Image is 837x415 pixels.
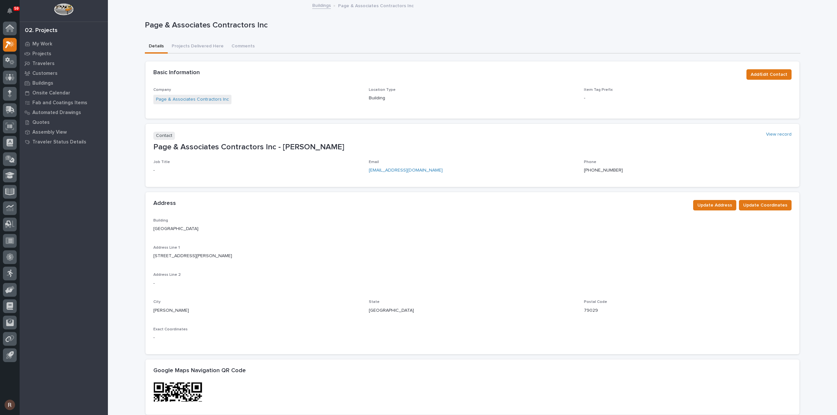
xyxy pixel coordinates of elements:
span: Job Title [153,160,170,164]
p: Buildings [32,80,53,86]
span: Exact Coordinates [153,327,188,331]
button: Notifications [3,4,17,18]
span: City [153,300,161,304]
span: Postal Code [584,300,607,304]
h2: Basic Information [153,69,200,76]
span: Item Tag Prefix [584,88,613,92]
button: users-avatar [3,398,17,412]
p: Projects [32,51,51,57]
span: Address Line 2 [153,273,181,277]
p: Page & Associates Contractors Inc - [PERSON_NAME] [153,142,792,152]
a: Assembly View [20,127,108,137]
p: Page & Associates Contractors Inc [338,2,414,9]
p: Building [369,95,576,102]
span: Update Coordinates [743,201,787,209]
p: 79029 [584,307,598,314]
p: - [153,167,361,174]
p: 59 [14,6,19,11]
a: [PHONE_NUMBER] [584,168,623,173]
a: Traveler Status Details [20,137,108,147]
span: Phone [584,160,596,164]
a: Fab and Coatings Items [20,98,108,108]
a: Quotes [20,117,108,127]
p: My Work [32,41,52,47]
a: [EMAIL_ADDRESS][DOMAIN_NAME] [369,168,443,173]
span: Add/Edit Contact [751,71,787,78]
a: Page & Associates Contractors Inc [156,96,229,103]
a: View record [766,132,792,137]
p: [PERSON_NAME] [153,307,189,314]
p: Traveler Status Details [32,139,86,145]
p: Assembly View [32,129,67,135]
span: Email [369,160,379,164]
p: [STREET_ADDRESS][PERSON_NAME] [153,253,232,259]
button: Comments [228,40,259,54]
p: Quotes [32,120,50,125]
div: Notifications59 [8,8,17,18]
span: Company [153,88,171,92]
p: [GEOGRAPHIC_DATA] [369,307,414,314]
button: Projects Delivered Here [168,40,228,54]
p: Travelers [32,61,55,67]
p: Automated Drawings [32,110,81,116]
span: State [369,300,380,304]
p: Page & Associates Contractors Inc [145,21,798,30]
a: Projects [20,49,108,58]
a: Buildings [312,1,331,9]
a: Onsite Calendar [20,88,108,98]
p: Contact [153,132,175,140]
a: Buildings [20,78,108,88]
button: Details [145,40,168,54]
a: My Work [20,39,108,49]
p: Customers [32,71,58,76]
h2: Address [153,200,176,207]
p: Onsite Calendar [32,90,70,96]
p: - [153,334,155,341]
span: Update Address [697,201,732,209]
button: Add/Edit Contact [746,69,792,80]
button: Update Address [693,200,736,210]
img: Workspace Logo [54,3,73,15]
button: Update Coordinates [739,200,792,210]
p: Fab and Coatings Items [32,100,87,106]
span: Building [153,219,168,223]
p: - [584,95,792,102]
p: - [153,280,155,287]
a: Customers [20,68,108,78]
span: Location Type [369,88,396,92]
h2: Google Maps Navigation QR Code [153,367,246,374]
span: Address Line 1 [153,246,180,250]
a: Travelers [20,58,108,68]
a: Automated Drawings [20,108,108,117]
div: 02. Projects [25,27,58,34]
p: [GEOGRAPHIC_DATA] [153,225,198,232]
